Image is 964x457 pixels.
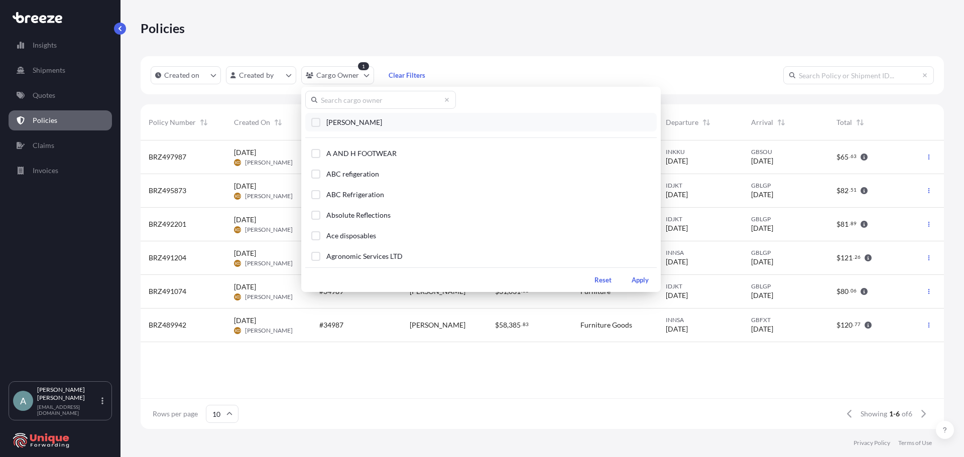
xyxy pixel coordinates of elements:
[305,113,657,131] button: [PERSON_NAME]
[305,113,657,263] div: Select Option
[326,210,391,220] span: Absolute Reflections
[305,206,657,224] button: Absolute Reflections
[326,251,403,261] span: Agronomic Services LTD
[305,165,657,183] button: ABC refigeration
[326,117,382,127] span: [PERSON_NAME]
[586,272,620,288] button: Reset
[305,91,456,109] input: Search cargo owner
[305,144,657,163] button: A AND H FOOTWEAR
[301,87,661,292] div: cargoOwner Filter options
[305,247,657,265] button: Agronomic Services LTD
[326,231,376,241] span: Ace disposables
[326,190,384,200] span: ABC Refrigeration
[326,169,379,179] span: ABC refigeration
[326,148,397,159] span: A AND H FOOTWEAR
[305,185,657,204] button: ABC Refrigeration
[632,275,649,285] p: Apply
[624,272,657,288] button: Apply
[305,226,657,245] button: Ace disposables
[594,275,612,285] p: Reset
